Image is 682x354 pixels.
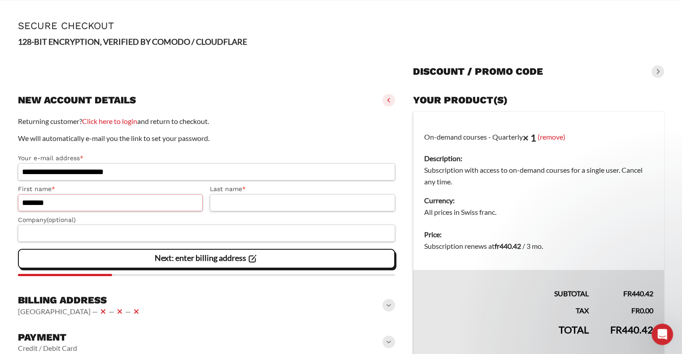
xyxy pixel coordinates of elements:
h3: Payment [18,331,77,344]
th: Subtotal [413,270,599,299]
dd: All prices in Swiss franc. [424,206,653,218]
label: Last name [210,184,395,194]
span: fr [495,242,500,250]
label: First name [18,184,203,194]
h1: Secure Checkout [18,20,664,31]
h3: Billing address [18,294,142,307]
bdi: 0.00 [631,306,653,315]
iframe: Intercom live chat [652,324,673,345]
h3: New account details [18,94,136,107]
p: We will automatically e-mail you the link to set your password. [18,132,395,144]
a: Click here to login [82,117,137,125]
span: Subscription renews at . [424,242,543,250]
a: (remove) [538,132,565,141]
label: Your e-mail address [18,153,395,163]
bdi: 440.42 [495,242,521,250]
span: (optional) [47,216,76,223]
td: On-demand courses - Quarterly [413,112,664,224]
vaadin-horizontal-layout: [GEOGRAPHIC_DATA] — — — [18,306,142,317]
bdi: 440.42 [623,289,653,298]
bdi: 440.42 [610,324,653,336]
p: Returning customer? and return to checkout. [18,115,395,127]
dt: Currency: [424,195,653,206]
dt: Description: [424,153,653,164]
dt: Price: [424,229,653,240]
span: fr [623,289,632,298]
span: fr [631,306,640,315]
strong: × 1 [523,132,536,144]
vaadin-button: Next: enter billing address [18,249,395,269]
dd: Subscription with access to on-demand courses for a single user. Cancel any time. [424,164,653,188]
vaadin-horizontal-layout: Credit / Debit Card [18,344,77,353]
th: Tax [413,299,599,316]
h3: Discount / promo code [413,65,543,78]
span: / 3 mo [522,242,542,250]
span: fr [610,324,622,336]
label: Company [18,215,395,225]
strong: 128-BIT ENCRYPTION, VERIFIED BY COMODO / CLOUDFLARE [18,37,247,47]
